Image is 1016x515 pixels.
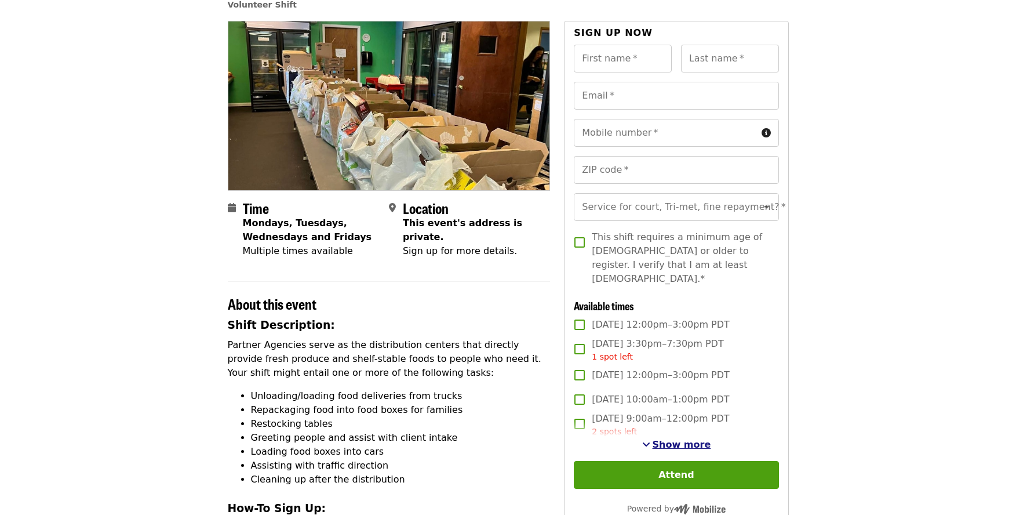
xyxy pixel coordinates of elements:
i: map-marker-alt icon [389,202,396,213]
input: Mobile number [574,119,756,147]
span: Powered by [627,504,726,513]
span: [DATE] 10:00am–1:00pm PDT [592,393,729,407]
li: Loading food boxes into cars [251,445,551,459]
span: Location [403,198,449,218]
li: Cleaning up after the distribution [251,473,551,487]
span: [DATE] 9:00am–12:00pm PDT [592,412,729,438]
button: Open [759,199,775,215]
div: Multiple times available [243,244,380,258]
button: Attend [574,461,778,489]
span: 1 spot left [592,352,633,361]
input: ZIP code [574,156,778,184]
strong: How-To Sign Up: [228,502,326,514]
li: Greeting people and assist with client intake [251,431,551,445]
span: This event's address is private. [403,217,522,242]
span: Time [243,198,269,218]
i: calendar icon [228,202,236,213]
li: Assisting with traffic direction [251,459,551,473]
img: Powered by Mobilize [674,504,726,514]
li: Restocking tables [251,417,551,431]
strong: Mondays, Tuesdays, Wednesdays and Fridays [243,217,372,242]
span: Sign up now [574,27,653,38]
button: See more timeslots [642,438,711,452]
li: Repackaging food into food boxes for families [251,403,551,417]
span: Available times [574,298,634,313]
input: Email [574,82,778,110]
p: Partner Agencies serve as the distribution centers that directly provide fresh produce and shelf-... [228,338,551,380]
span: [DATE] 12:00pm–3:00pm PDT [592,368,730,382]
strong: Shift Description: [228,319,335,331]
img: Portland Open Bible - Partner Agency Support (16+) organized by Oregon Food Bank [228,21,550,190]
span: Sign up for more details. [403,245,517,256]
li: Unloading/loading food deliveries from trucks [251,389,551,403]
span: About this event [228,293,316,314]
i: circle-info icon [762,128,771,139]
span: [DATE] 12:00pm–3:00pm PDT [592,318,730,332]
span: Show more [653,439,711,450]
span: [DATE] 3:30pm–7:30pm PDT [592,337,723,363]
span: 2 spots left [592,427,637,436]
input: First name [574,45,672,72]
span: This shift requires a minimum age of [DEMOGRAPHIC_DATA] or older to register. I verify that I am ... [592,230,769,286]
input: Last name [681,45,779,72]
